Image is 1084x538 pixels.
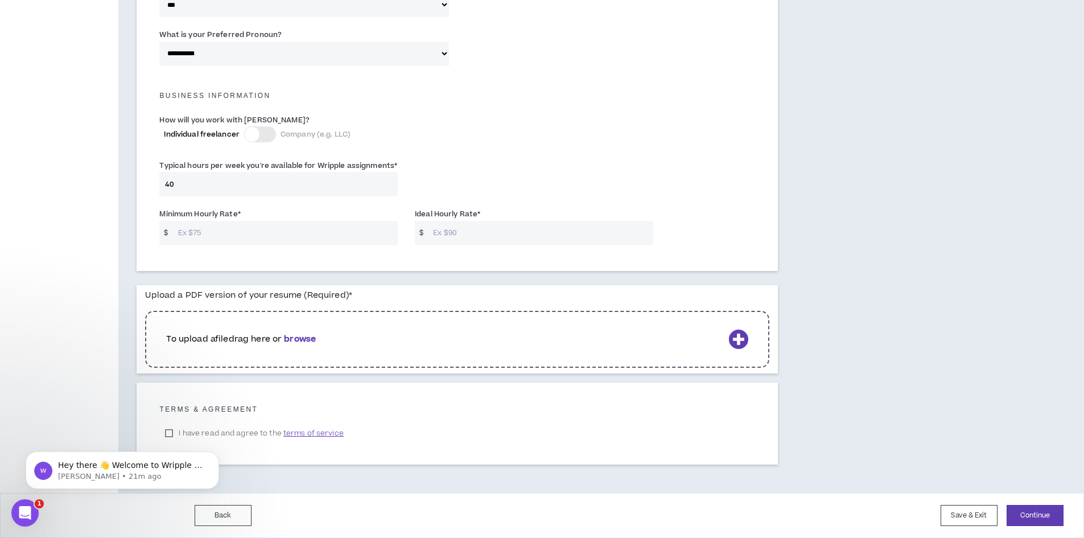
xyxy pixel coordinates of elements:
span: 1 [35,499,44,508]
div: To upload afiledrag here orbrowse [145,305,769,373]
h5: Terms & Agreement [159,405,755,413]
b: browse [284,333,316,345]
button: Back [195,505,252,526]
label: I have read and agree to the [159,425,349,442]
button: Continue [1007,505,1064,526]
span: Company (e.g. LLC) [281,129,351,139]
span: $ [159,221,172,245]
h5: Business Information [151,92,764,100]
iframe: Intercom live chat [11,499,39,527]
label: Typical hours per week you're available for Wripple assignments [159,157,397,175]
label: Minimum Hourly Rate [159,205,240,223]
label: What is your Preferred Pronoun? [159,26,282,44]
p: To upload a file drag here or [166,333,723,346]
label: How will you work with [PERSON_NAME]? [159,111,309,129]
iframe: Intercom notifications message [9,428,236,507]
span: Individual freelancer [164,129,240,139]
label: Upload a PDF version of your resume (Required) [145,285,352,305]
button: Save & Exit [941,505,998,526]
input: Ex $75 [172,221,398,245]
span: $ [415,221,428,245]
span: terms of service [283,428,344,439]
input: Ex $90 [427,221,653,245]
label: Ideal Hourly Rate [415,205,480,223]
